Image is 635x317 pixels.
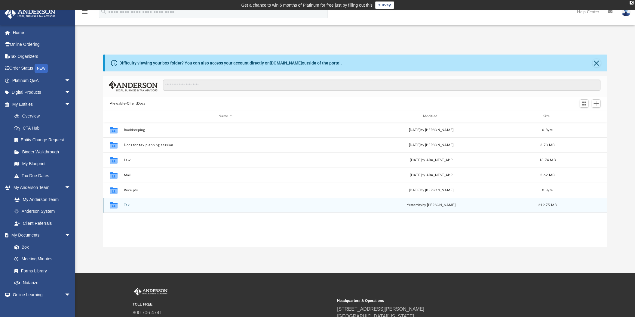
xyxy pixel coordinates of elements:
a: My Anderson Team [8,193,74,206]
small: Headquarters & Operations [337,298,537,303]
a: [DOMAIN_NAME] [270,61,302,65]
a: Online Learningarrow_drop_down [4,289,77,301]
a: My Entitiesarrow_drop_down [4,98,80,110]
a: Client Referrals [8,217,77,229]
button: Law [124,158,327,162]
div: Difficulty viewing your box folder? You can also access your account directly on outside of the p... [119,60,342,66]
div: id [562,114,604,119]
div: by [PERSON_NAME] [330,202,533,208]
span: yesterday [407,203,422,207]
span: 0 Byte [542,189,553,192]
a: [STREET_ADDRESS][PERSON_NAME] [337,306,424,312]
img: Anderson Advisors Platinum Portal [3,7,57,19]
img: User Pic [621,8,630,16]
button: Mail [124,173,327,177]
button: Viewable-ClientDocs [110,101,145,106]
div: NEW [35,64,48,73]
a: 800.706.4741 [133,310,162,315]
a: Entity Change Request [8,134,80,146]
a: Anderson System [8,206,77,218]
a: survey [375,2,394,9]
div: [DATE] by [PERSON_NAME] [330,143,533,148]
small: TOLL FREE [133,302,333,307]
button: Switch to Grid View [580,99,589,108]
a: Notarize [8,277,77,289]
div: id [106,114,121,119]
div: Name [124,114,327,119]
a: Tax Organizers [4,50,80,62]
a: CTA Hub [8,122,80,134]
span: arrow_drop_down [65,98,77,111]
input: Search files and folders [163,80,600,91]
span: arrow_drop_down [65,74,77,87]
span: 3.62 MB [540,174,554,177]
img: Anderson Advisors Platinum Portal [133,288,169,296]
span: arrow_drop_down [65,229,77,242]
span: 3.73 MB [540,143,554,147]
a: My Blueprint [8,158,77,170]
a: Digital Productsarrow_drop_down [4,86,80,99]
span: 219.75 MB [538,203,557,207]
span: arrow_drop_down [65,182,77,194]
button: Tax [124,203,327,207]
i: menu [81,8,88,16]
a: Overview [8,110,80,122]
span: arrow_drop_down [65,289,77,301]
a: Box [8,241,74,253]
a: My Anderson Teamarrow_drop_down [4,182,77,194]
button: Close [592,59,601,67]
a: My Documentsarrow_drop_down [4,229,77,241]
div: Modified [330,114,533,119]
span: 18.74 MB [539,158,556,162]
div: close [630,1,633,5]
button: Bookkeeping [124,128,327,132]
i: search [100,8,107,15]
div: Get a chance to win 6 months of Platinum for free just by filling out this [241,2,373,9]
a: Forms Library [8,265,74,277]
div: [DATE] by ABA_NEST_APP [330,173,533,178]
div: [DATE] by ABA_NEST_APP [330,158,533,163]
a: Online Ordering [4,39,80,51]
a: Home [4,27,80,39]
a: menu [81,11,88,16]
a: Order StatusNEW [4,62,80,75]
button: Add [592,99,601,108]
div: [DATE] by [PERSON_NAME] [330,188,533,193]
div: [DATE] by [PERSON_NAME] [330,127,533,133]
a: Meeting Minutes [8,253,77,265]
span: arrow_drop_down [65,86,77,99]
button: Docs for tax planning session [124,143,327,147]
div: grid [103,122,607,247]
div: Size [535,114,560,119]
a: Tax Due Dates [8,170,80,182]
button: Receipts [124,188,327,192]
span: 0 Byte [542,128,553,132]
a: Platinum Q&Aarrow_drop_down [4,74,80,86]
a: Binder Walkthrough [8,146,80,158]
